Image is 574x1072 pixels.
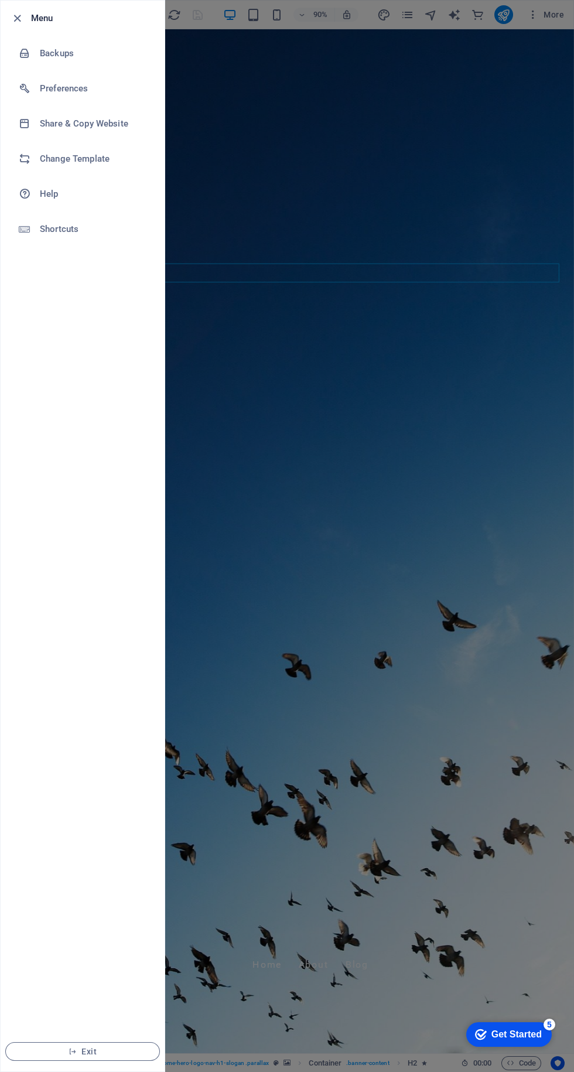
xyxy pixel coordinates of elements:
div: Get Started 5 items remaining, 0% complete [8,6,94,30]
button: Exit [5,1042,160,1061]
a: Help [1,176,165,211]
h6: Backups [40,46,148,60]
h6: Menu [31,11,155,25]
div: Get Started [33,13,84,23]
span: Exit [15,1047,150,1056]
h6: Change Template [40,152,148,166]
h6: Share & Copy Website [40,117,148,131]
h6: Shortcuts [40,222,148,236]
div: 5 [86,2,97,14]
h6: Help [40,187,148,201]
h6: Preferences [40,81,148,95]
